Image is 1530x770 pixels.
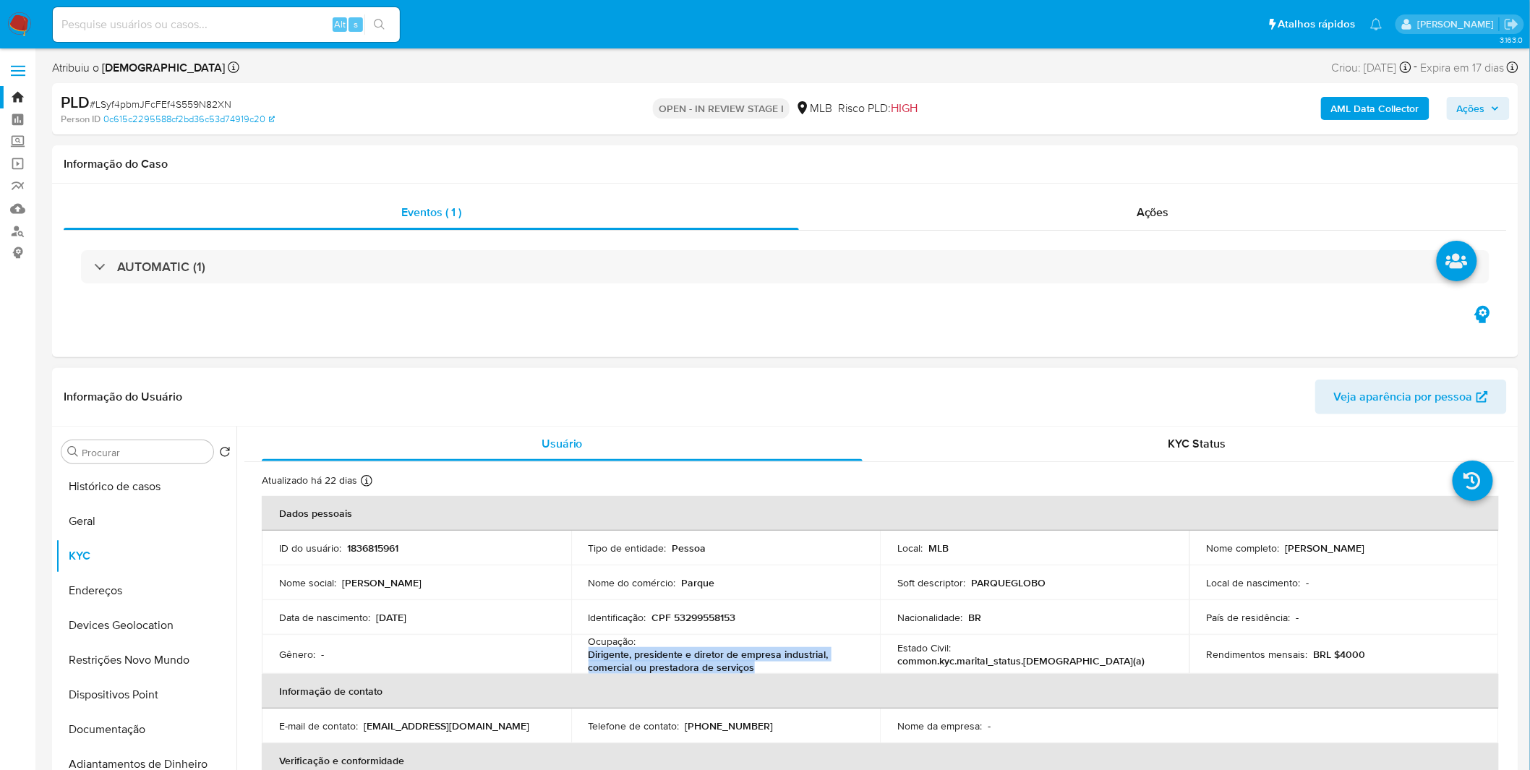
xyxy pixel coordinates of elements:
[56,643,236,677] button: Restrições Novo Mundo
[795,100,832,116] div: MLB
[347,542,398,555] p: 1836815961
[103,113,275,126] a: 0c615c2295588cf2bd36c53d74919c20
[61,113,101,126] b: Person ID
[321,648,324,661] p: -
[1457,97,1485,120] span: Ações
[1315,380,1507,414] button: Veja aparência por pessoa
[56,677,236,712] button: Dispositivos Point
[1504,17,1519,32] a: Sair
[1332,58,1411,77] div: Criou: [DATE]
[1207,576,1301,589] p: Local de nascimento :
[364,14,394,35] button: search-icon
[897,654,1145,667] p: common.kyc.marital_status.[DEMOGRAPHIC_DATA](a)
[1414,58,1418,77] span: -
[971,576,1046,589] p: PARQUEGLOBO
[897,542,923,555] p: Local :
[56,712,236,747] button: Documentação
[1331,97,1419,120] b: AML Data Collector
[279,648,315,661] p: Gênero :
[589,576,676,589] p: Nome do comércio :
[342,576,422,589] p: [PERSON_NAME]
[56,573,236,608] button: Endereços
[988,719,991,732] p: -
[1447,97,1510,120] button: Ações
[64,390,182,404] h1: Informação do Usuário
[968,611,981,624] p: BR
[279,542,341,555] p: ID do usuário :
[897,611,962,624] p: Nacionalidade :
[589,719,680,732] p: Telefone de contato :
[279,611,370,624] p: Data de nascimento :
[1137,204,1169,221] span: Ações
[52,60,225,76] span: Atribuiu o
[117,259,205,275] h3: AUTOMATIC (1)
[99,59,225,76] b: [DEMOGRAPHIC_DATA]
[64,157,1507,171] h1: Informação do Caso
[364,719,529,732] p: [EMAIL_ADDRESS][DOMAIN_NAME]
[262,674,1499,709] th: Informação de contato
[1296,611,1299,624] p: -
[1286,542,1365,555] p: [PERSON_NAME]
[1307,576,1309,589] p: -
[653,98,790,119] p: OPEN - IN REVIEW STAGE I
[838,100,918,116] span: Risco PLD:
[376,611,406,624] p: [DATE]
[891,100,918,116] span: HIGH
[1207,611,1291,624] p: País de residência :
[589,611,646,624] p: Identificação :
[82,446,208,459] input: Procurar
[67,446,79,458] button: Procurar
[589,635,636,648] p: Ocupação :
[1168,435,1226,452] span: KYC Status
[279,719,358,732] p: E-mail de contato :
[219,446,231,462] button: Retornar ao pedido padrão
[1314,648,1366,661] p: BRL $4000
[1370,18,1382,30] a: Notificações
[90,97,231,111] span: # LSyf4pbmJFcFEf4S559N82XN
[928,542,949,555] p: MLB
[589,542,667,555] p: Tipo de entidade :
[1334,380,1473,414] span: Veja aparência por pessoa
[354,17,358,31] span: s
[1421,60,1505,76] span: Expira em 17 dias
[542,435,583,452] span: Usuário
[1207,648,1308,661] p: Rendimentos mensais :
[56,469,236,504] button: Histórico de casos
[897,641,951,654] p: Estado Civil :
[334,17,346,31] span: Alt
[897,576,965,589] p: Soft descriptor :
[401,204,461,221] span: Eventos ( 1 )
[56,504,236,539] button: Geral
[262,496,1499,531] th: Dados pessoais
[652,611,736,624] p: CPF 53299558153
[672,542,706,555] p: Pessoa
[262,474,357,487] p: Atualizado há 22 dias
[589,648,858,674] p: Dirigente, presidente e diretor de empresa industrial, comercial ou prestadora de serviços
[61,90,90,114] b: PLD
[685,719,774,732] p: [PHONE_NUMBER]
[56,608,236,643] button: Devices Geolocation
[81,250,1490,283] div: AUTOMATIC (1)
[53,15,400,34] input: Pesquise usuários ou casos...
[682,576,715,589] p: Parque
[1278,17,1356,32] span: Atalhos rápidos
[1321,97,1429,120] button: AML Data Collector
[897,719,982,732] p: Nome da empresa :
[279,576,336,589] p: Nome social :
[1417,17,1499,31] p: igor.silva@mercadolivre.com
[1207,542,1280,555] p: Nome completo :
[56,539,236,573] button: KYC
